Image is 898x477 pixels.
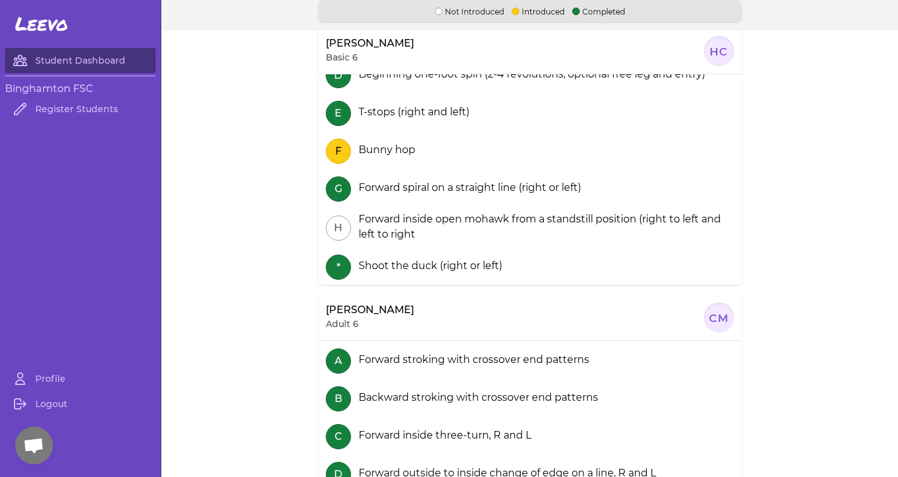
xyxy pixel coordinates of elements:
[326,318,359,330] p: Adult 6
[326,51,358,64] p: Basic 6
[326,424,351,449] button: C
[5,391,156,417] a: Logout
[326,176,351,202] button: G
[435,5,504,17] p: Not Introduced
[326,386,351,411] button: B
[326,101,351,126] button: E
[354,212,734,242] div: Forward inside open mohawk from a standstill position (right to left and left to right
[354,390,598,405] div: Backward stroking with crossover end patterns
[512,5,565,17] p: Introduced
[354,258,502,273] div: Shoot the duck (right or left)
[326,302,414,318] p: [PERSON_NAME]
[572,5,625,17] p: Completed
[326,216,351,241] button: H
[15,13,68,35] span: Leevo
[5,96,156,122] a: Register Students
[5,366,156,391] a: Profile
[326,348,351,374] button: A
[15,427,53,464] div: Open chat
[326,139,351,164] button: F
[326,63,351,88] button: D
[354,67,705,82] div: Beginning one-foot spin (2-4 revolutions, optional free leg and entry)
[5,81,156,96] h3: Binghamton FSC
[354,105,469,120] div: T-stops (right and left)
[354,428,531,443] div: Forward inside three-turn, R and L
[354,352,589,367] div: Forward stroking with crossover end patterns
[354,180,581,195] div: Forward spiral on a straight line (right or left)
[354,142,415,158] div: Bunny hop
[326,36,414,51] p: [PERSON_NAME]
[5,48,156,73] a: Student Dashboard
